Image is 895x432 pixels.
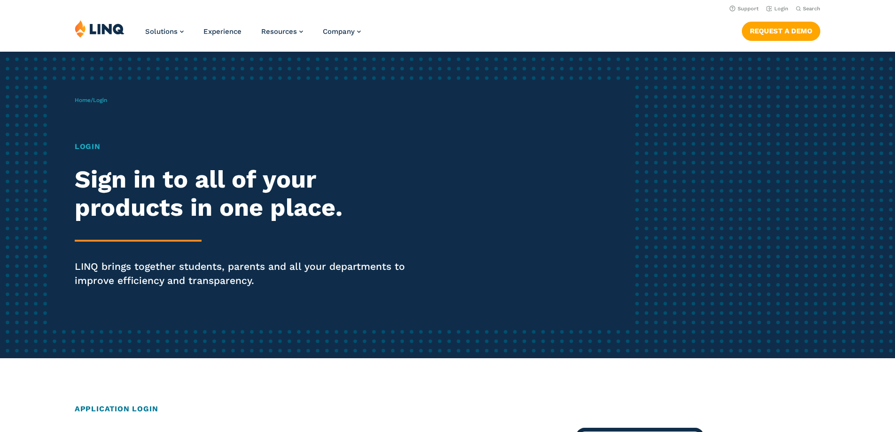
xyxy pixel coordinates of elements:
[323,27,361,36] a: Company
[75,259,420,288] p: LINQ brings together students, parents and all your departments to improve efficiency and transpa...
[261,27,297,36] span: Resources
[742,22,820,40] a: Request a Demo
[93,97,107,103] span: Login
[323,27,355,36] span: Company
[75,97,107,103] span: /
[796,5,820,12] button: Open Search Bar
[145,27,178,36] span: Solutions
[203,27,241,36] a: Experience
[145,27,184,36] a: Solutions
[766,6,788,12] a: Login
[75,20,125,38] img: LINQ | K‑12 Software
[145,20,361,51] nav: Primary Navigation
[75,165,420,222] h2: Sign in to all of your products in one place.
[261,27,303,36] a: Resources
[803,6,820,12] span: Search
[75,97,91,103] a: Home
[742,20,820,40] nav: Button Navigation
[75,141,420,152] h1: Login
[75,403,820,415] h2: Application Login
[730,6,759,12] a: Support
